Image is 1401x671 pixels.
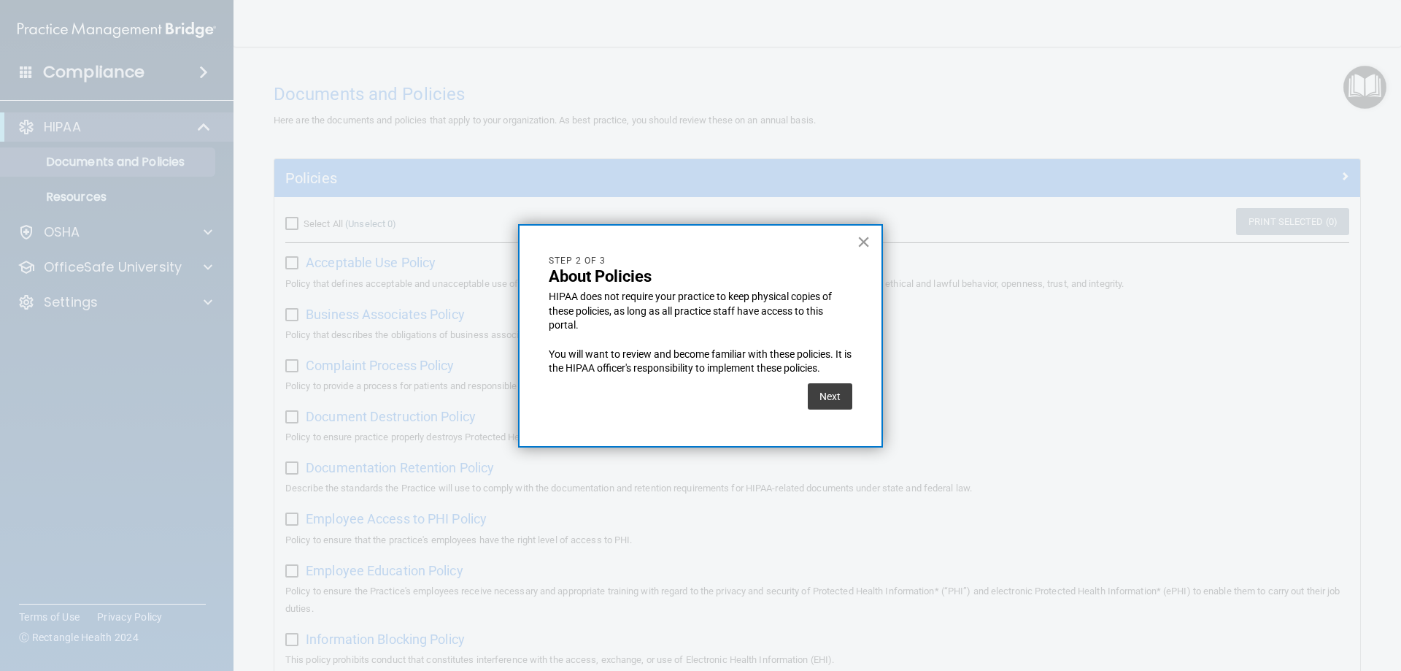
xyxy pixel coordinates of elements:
p: Step 2 of 3 [549,255,852,267]
p: About Policies [549,267,852,286]
button: Close [857,230,871,253]
button: Next [808,383,852,410]
p: HIPAA does not require your practice to keep physical copies of these policies, as long as all pr... [549,290,852,333]
p: You will want to review and become familiar with these policies. It is the HIPAA officer's respon... [549,348,852,376]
